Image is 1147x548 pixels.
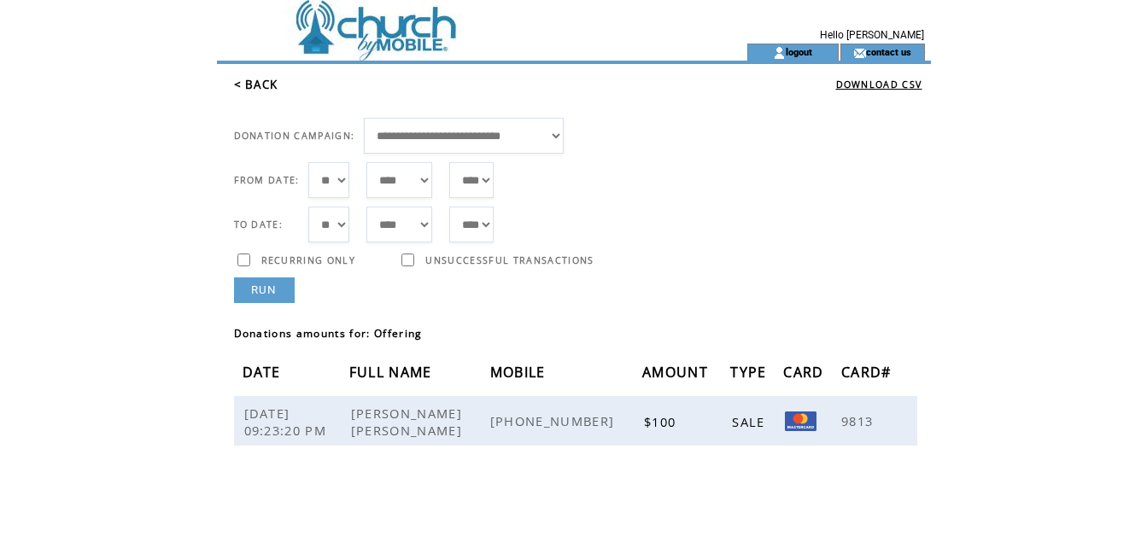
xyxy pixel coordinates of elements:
[786,46,812,57] a: logout
[841,359,896,390] span: CARD#
[732,413,769,430] span: SALE
[836,79,922,90] a: DOWNLOAD CSV
[773,46,786,60] img: account_icon.gif
[261,254,356,266] span: RECURRING ONLY
[490,359,550,390] span: MOBILE
[841,412,877,429] span: 9813
[490,412,619,429] span: [PHONE_NUMBER]
[642,359,712,390] span: AMOUNT
[349,366,436,376] a: FULL NAME
[234,219,284,230] span: TO DATE:
[244,405,331,439] span: [DATE] 09:23:20 PM
[841,366,896,376] a: CARD#
[234,77,278,92] a: < BACK
[234,277,295,303] a: RUN
[425,254,594,266] span: UNSUCCESSFUL TRANSACTIONS
[783,366,828,376] a: CARD
[866,46,911,57] a: contact us
[234,174,300,186] span: FROM DATE:
[234,326,423,341] span: Donations amounts for: Offering
[349,359,436,390] span: FULL NAME
[730,366,770,376] a: TYPE
[730,359,770,390] span: TYPE
[234,130,355,142] span: DONATION CAMPAIGN:
[853,46,866,60] img: contact_us_icon.gif
[243,359,285,390] span: DATE
[642,366,712,376] a: AMOUNT
[644,413,680,430] span: $100
[243,366,285,376] a: DATE
[351,405,466,439] span: [PERSON_NAME] [PERSON_NAME]
[490,366,550,376] a: MOBILE
[785,411,816,431] img: Mastercard
[820,29,924,41] span: Hello [PERSON_NAME]
[783,359,828,390] span: CARD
